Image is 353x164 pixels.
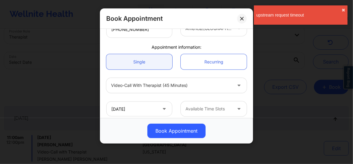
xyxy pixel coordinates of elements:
[106,14,163,23] h2: Book Appointment
[106,21,172,38] input: Patient's Phone Number
[256,12,342,18] div: upstream request timeout
[181,54,247,70] a: Recurring
[102,44,251,50] div: Appointment information:
[106,101,172,116] input: MM/DD/YYYY
[342,8,345,13] button: close
[106,54,172,70] a: Single
[111,78,232,93] div: Video-Call with Therapist (45 minutes)
[147,124,206,138] button: Book Appointment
